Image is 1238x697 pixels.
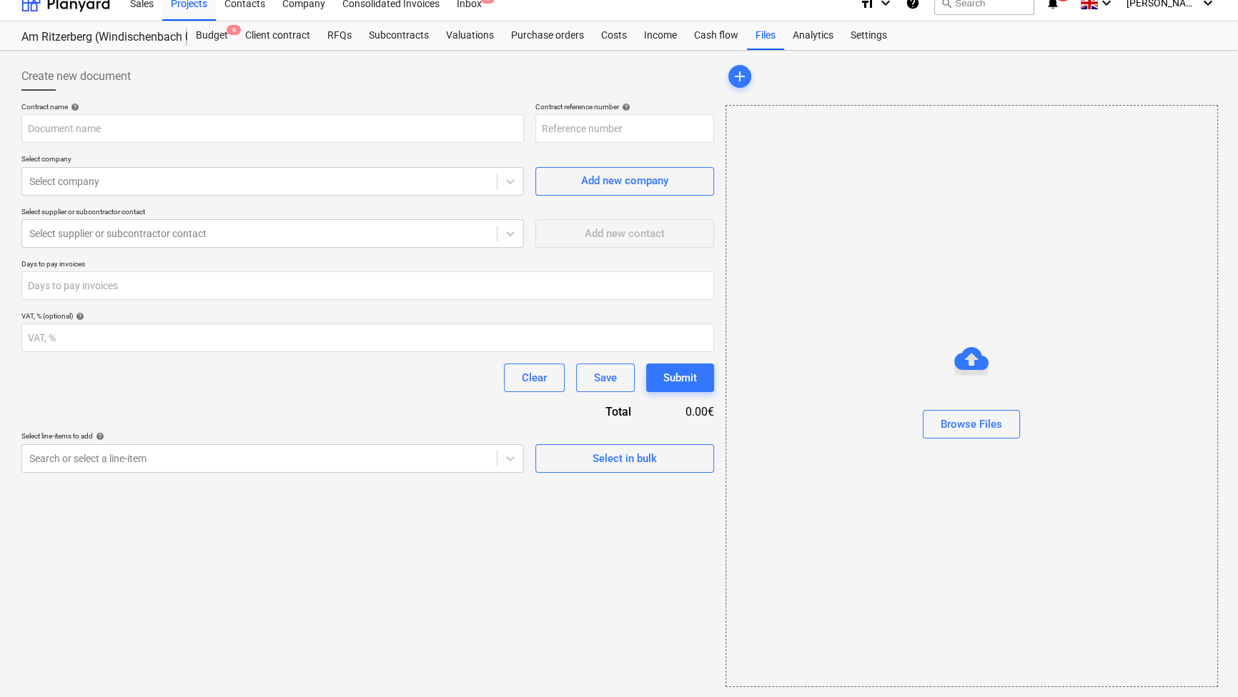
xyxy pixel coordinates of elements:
[619,103,630,111] span: help
[21,324,714,352] input: VAT, %
[726,105,1218,687] div: Browse Files
[21,271,714,300] input: Days to pay invoices
[502,21,593,50] a: Purchase orders
[237,21,319,50] a: Client contract
[594,368,617,387] div: Save
[21,102,524,111] div: Contract name
[21,311,714,321] div: VAT, % (optional)
[187,21,237,50] div: Budget
[593,21,635,50] a: Costs
[227,25,241,35] span: 6
[535,444,714,473] button: Select in bulk
[21,68,131,85] span: Create new document
[504,363,565,392] button: Clear
[663,368,697,387] div: Submit
[437,21,502,50] a: Valuations
[842,21,896,50] a: Settings
[685,21,747,50] a: Cash flow
[360,21,437,50] a: Subcontracts
[21,431,524,441] div: Select line-items to add
[21,259,714,271] p: Days to pay invoices
[319,21,360,50] a: RFQs
[528,403,654,420] div: Total
[21,114,524,143] input: Document name
[21,207,524,219] p: Select supplier or subcontractor contact
[747,21,784,50] a: Files
[21,30,170,45] div: Am Ritzerberg (Windischenbach 03)
[73,312,84,321] span: help
[646,363,714,392] button: Submit
[522,368,547,387] div: Clear
[941,415,1002,433] div: Browse Files
[187,21,237,50] a: Budget6
[581,171,668,190] div: Add new company
[654,403,714,420] div: 0.00€
[576,363,635,392] button: Save
[535,167,714,196] button: Add new company
[535,102,714,111] div: Contract reference number
[93,432,104,441] span: help
[68,103,79,111] span: help
[535,114,714,143] input: Reference number
[923,410,1020,438] button: Browse Files
[21,154,524,166] p: Select company
[593,449,657,468] div: Select in bulk
[731,68,748,85] span: add
[784,21,842,50] a: Analytics
[635,21,685,50] a: Income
